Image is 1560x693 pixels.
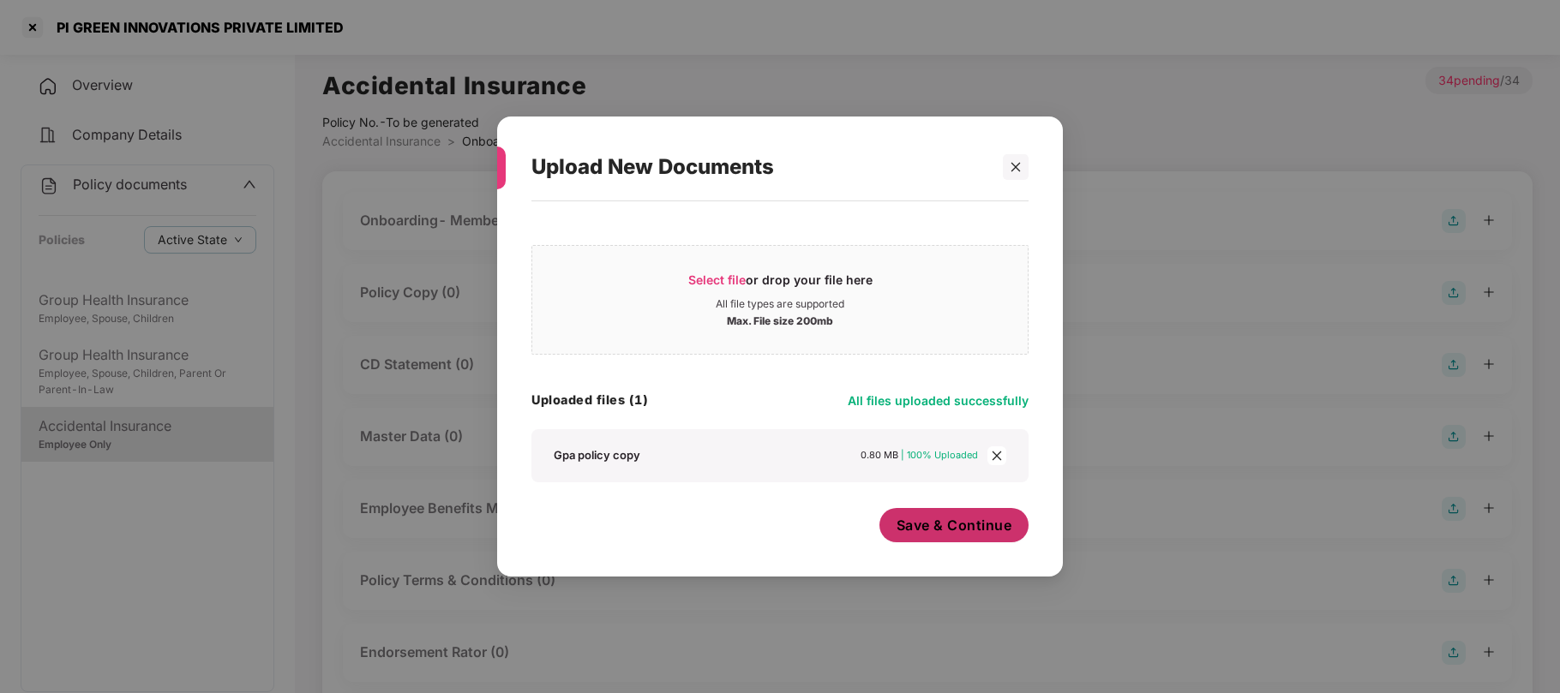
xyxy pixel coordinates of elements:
[861,449,898,461] span: 0.80 MB
[716,297,844,311] div: All file types are supported
[1010,161,1022,173] span: close
[897,516,1012,535] span: Save & Continue
[727,311,833,328] div: Max. File size 200mb
[901,449,978,461] span: | 100% Uploaded
[987,446,1006,465] span: close
[688,272,746,287] span: Select file
[531,134,987,200] div: Upload New Documents
[688,272,873,297] div: or drop your file here
[879,508,1029,542] button: Save & Continue
[531,391,648,409] h4: Uploaded files (1)
[532,259,1028,341] span: Select fileor drop your file hereAll file types are supportedMax. File size 200mb
[554,447,640,463] div: Gpa policy copy
[848,393,1029,408] span: All files uploaded successfully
